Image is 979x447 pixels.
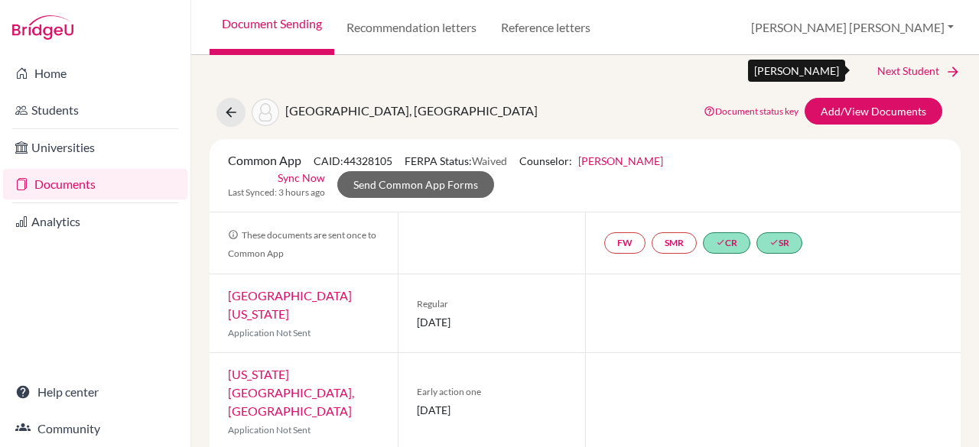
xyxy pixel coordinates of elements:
a: Students [3,95,187,125]
a: Analytics [3,206,187,237]
a: Help center [3,377,187,407]
span: CAID: 44328105 [314,154,392,167]
span: [DATE] [417,314,568,330]
a: SMR [652,232,697,254]
span: Common App [228,153,301,167]
a: Home [3,58,187,89]
i: done [769,238,779,247]
span: [DATE] [417,402,568,418]
span: FERPA Status: [405,154,507,167]
a: Community [3,413,187,444]
a: doneCR [703,232,750,254]
a: Sync Now [278,170,325,186]
a: [US_STATE][GEOGRAPHIC_DATA], [GEOGRAPHIC_DATA] [228,367,354,418]
i: done [716,238,725,247]
span: Counselor: [519,154,663,167]
span: Application Not Sent [228,327,311,338]
a: Universities [3,132,187,163]
button: [PERSON_NAME] [PERSON_NAME] [744,13,961,42]
a: Send Common App Forms [337,171,494,198]
a: [PERSON_NAME] [578,154,663,167]
span: These documents are sent once to Common App [228,229,376,259]
img: Bridge-U [12,15,73,40]
span: Waived [472,154,507,167]
span: Application Not Sent [228,424,311,436]
a: Documents [3,169,187,199]
span: [GEOGRAPHIC_DATA], [GEOGRAPHIC_DATA] [285,103,538,118]
a: FW [604,232,646,254]
span: Early action one [417,385,568,399]
span: Regular [417,297,568,311]
a: doneSR [756,232,802,254]
div: [PERSON_NAME] [748,60,845,82]
a: Add/View Documents [805,98,942,125]
a: Next Student [877,63,961,79]
a: Document status key [704,105,798,117]
a: [GEOGRAPHIC_DATA][US_STATE] [228,288,352,321]
span: Last Synced: 3 hours ago [228,186,325,199]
